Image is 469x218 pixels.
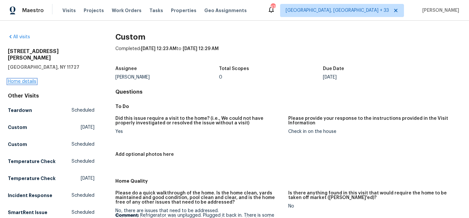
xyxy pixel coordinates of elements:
[115,75,219,80] div: [PERSON_NAME]
[323,66,344,71] h5: Due Date
[271,4,275,10] div: 673
[115,34,461,40] h2: Custom
[323,75,427,80] div: [DATE]
[288,129,456,134] div: Check in on the house
[204,7,247,14] span: Geo Assignments
[115,129,283,134] div: Yes
[8,175,56,182] h5: Temperature Check
[141,46,176,51] span: [DATE] 12:23 AM
[72,107,94,114] span: Scheduled
[8,158,56,165] h5: Temperature Check
[115,103,461,110] h5: To Do
[8,141,27,148] h5: Custom
[8,104,94,116] a: TeardownScheduled
[115,178,461,184] h5: Home Quality
[72,141,94,148] span: Scheduled
[8,107,32,114] h5: Teardown
[8,155,94,167] a: Temperature CheckScheduled
[171,7,196,14] span: Properties
[81,124,94,131] span: [DATE]
[8,190,94,201] a: Incident ResponseScheduled
[288,191,456,200] h5: Is there anything found in this visit that would require the home to be taken off market ([PERSON...
[8,93,94,99] div: Other Visits
[8,64,94,70] h5: [GEOGRAPHIC_DATA], NY 11727
[115,89,461,95] h4: Questions
[8,173,94,184] a: Temperature Check[DATE]
[115,116,283,125] h5: Did this issue require a visit to the home? (i.e., We could not have properly investigated or res...
[8,209,47,216] h5: SmartRent Issue
[72,209,94,216] span: Scheduled
[115,152,174,157] h5: Add optional photos here
[84,7,104,14] span: Projects
[72,192,94,199] span: Scheduled
[288,204,456,209] div: No
[115,66,137,71] h5: Assignee
[8,48,94,61] h2: [STREET_ADDRESS][PERSON_NAME]
[288,116,456,125] h5: Please provide your response to the instructions provided in the Visit Information
[8,35,30,39] a: All visits
[8,124,27,131] h5: Custom
[8,138,94,150] a: CustomScheduled
[81,175,94,182] span: [DATE]
[286,7,389,14] span: [GEOGRAPHIC_DATA], [GEOGRAPHIC_DATA] + 33
[219,66,249,71] h5: Total Scopes
[149,8,163,13] span: Tasks
[115,213,139,218] b: Comment:
[72,158,94,165] span: Scheduled
[8,121,94,133] a: Custom[DATE]
[8,192,52,199] h5: Incident Response
[183,46,219,51] span: [DATE] 12:29 AM
[115,191,283,205] h5: Please do a quick walkthrough of the home. Is the home clean, yards maintained and good condition...
[22,7,44,14] span: Maestro
[62,7,76,14] span: Visits
[420,7,459,14] span: [PERSON_NAME]
[115,45,461,63] div: Completed: to
[219,75,323,80] div: 0
[8,79,36,84] a: Home details
[112,7,142,14] span: Work Orders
